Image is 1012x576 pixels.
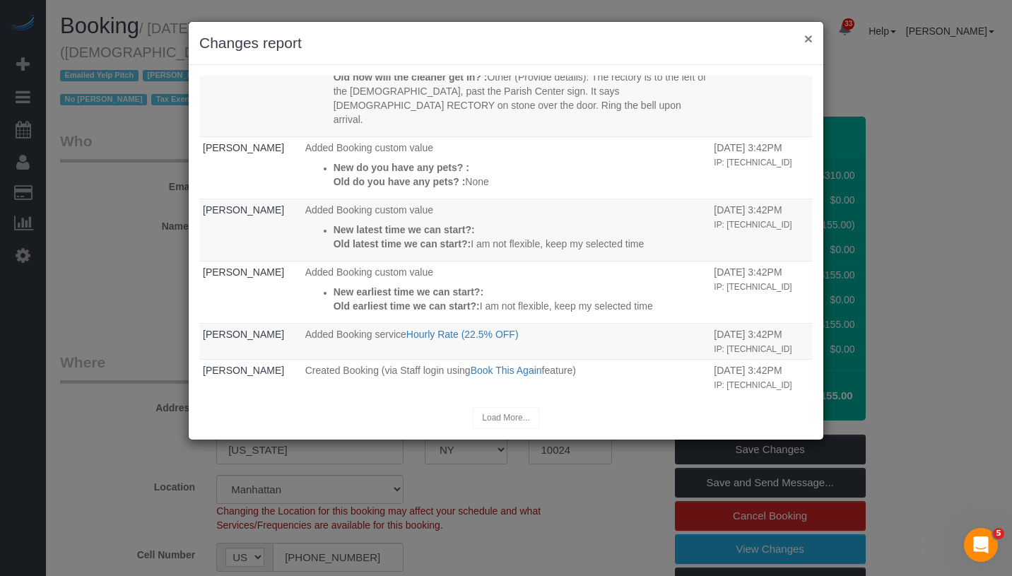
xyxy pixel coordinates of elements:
td: What [302,199,711,261]
small: IP: [TECHNICAL_ID] [714,158,792,167]
span: Added Booking custom value [305,266,433,278]
a: [PERSON_NAME] [203,142,284,153]
td: When [710,359,813,395]
td: What [302,32,711,136]
strong: Old latest time we can start?: [334,238,471,249]
td: When [710,136,813,199]
td: Who [199,199,302,261]
strong: New latest time we can start?: [334,224,475,235]
a: Hourly Rate (22.5% OFF) [406,329,519,340]
strong: New earliest time we can start?: [334,286,483,298]
td: Who [199,323,302,359]
td: What [302,261,711,323]
td: When [710,199,813,261]
td: Who [199,359,302,395]
td: What [302,359,711,395]
td: When [710,323,813,359]
small: IP: [TECHNICAL_ID] [714,344,792,354]
span: Added Booking custom value [305,204,433,216]
td: When [710,261,813,323]
span: Created Booking (via Staff login using [305,365,471,376]
a: [PERSON_NAME] [203,365,284,376]
sui-modal: Changes report [189,22,823,440]
strong: Old how will the cleaner get in? : [334,71,488,83]
td: Who [199,261,302,323]
strong: New do you have any pets? : [334,162,469,173]
small: IP: [TECHNICAL_ID] [714,220,792,230]
strong: Old earliest time we can start?: [334,300,480,312]
td: Who [199,32,302,136]
td: What [302,323,711,359]
span: Added Booking service [305,329,406,340]
td: What [302,136,711,199]
a: [PERSON_NAME] [203,204,284,216]
button: × [804,31,813,46]
td: Who [199,136,302,199]
p: Other (Provide details): The rectory is to the left of the [DEMOGRAPHIC_DATA], past the Parish Ce... [334,70,707,127]
p: I am not flexible, keep my selected time [334,299,707,313]
a: [PERSON_NAME] [203,266,284,278]
p: None [334,175,707,189]
a: [PERSON_NAME] [203,329,284,340]
small: IP: [TECHNICAL_ID] [714,380,792,390]
td: When [710,32,813,136]
a: Book This Again [471,365,542,376]
strong: Old do you have any pets? : [334,176,466,187]
iframe: Intercom live chat [964,528,998,562]
p: I am not flexible, keep my selected time [334,237,707,251]
small: IP: [TECHNICAL_ID] [714,282,792,292]
span: feature) [542,365,576,376]
h3: Changes report [199,33,813,54]
span: 5 [993,528,1004,539]
span: Added Booking custom value [305,142,433,153]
